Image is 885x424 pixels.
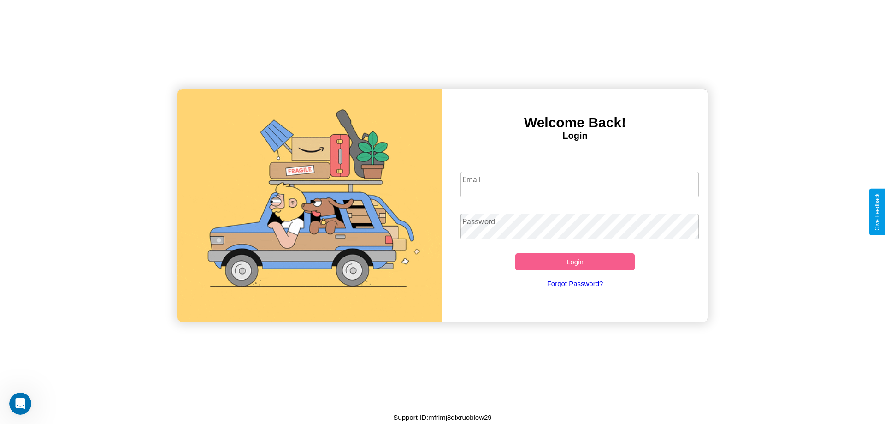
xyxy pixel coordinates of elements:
h4: Login [442,131,708,141]
p: Support ID: mfrlmj8qlxruoblow29 [393,411,491,424]
img: gif [177,89,442,322]
h3: Welcome Back! [442,115,708,131]
iframe: Intercom live chat [9,393,31,415]
a: Forgot Password? [456,270,695,297]
button: Login [515,253,635,270]
div: Give Feedback [874,193,880,231]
